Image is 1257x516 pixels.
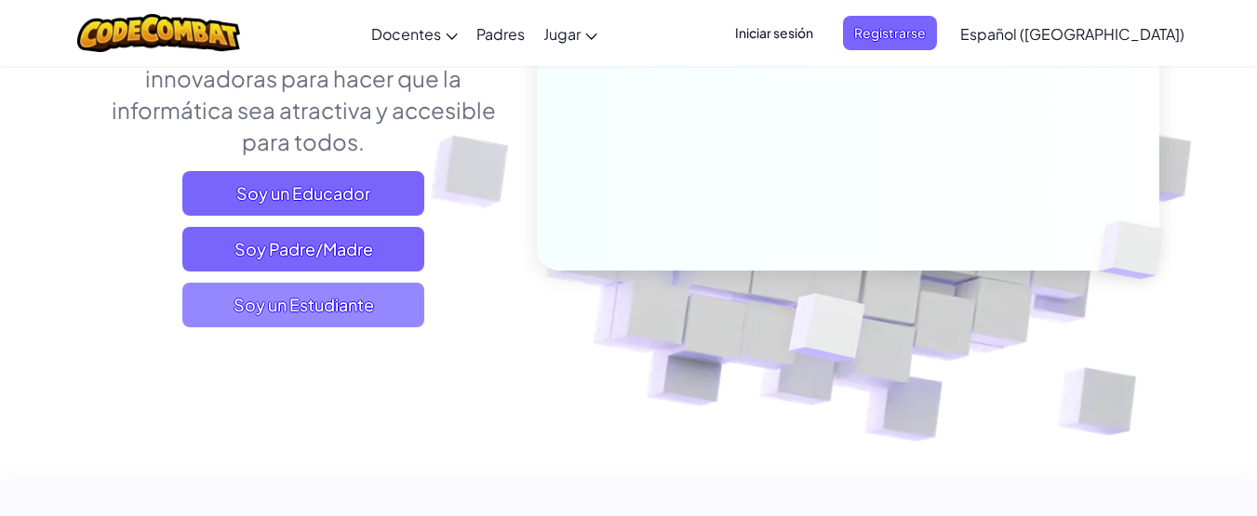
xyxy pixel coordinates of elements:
button: Registrarse [843,16,937,50]
span: Jugar [543,24,581,44]
button: Soy un Estudiante [182,283,424,327]
span: Español ([GEOGRAPHIC_DATA]) [960,24,1184,44]
a: Docentes [362,8,467,59]
span: Docentes [371,24,441,44]
img: CodeCombat logo [77,14,240,52]
p: Creamos experiencias de juego innovadoras para hacer que la informática sea atractiva y accesible... [99,31,509,157]
img: Overlap cubes [1067,182,1207,318]
a: Español ([GEOGRAPHIC_DATA]) [951,8,1194,59]
a: Jugar [534,8,607,59]
img: Overlap cubes [742,254,909,408]
a: Padres [467,8,534,59]
a: Soy un Educador [182,171,424,216]
button: Iniciar sesión [724,16,824,50]
a: Soy Padre/Madre [182,227,424,271]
